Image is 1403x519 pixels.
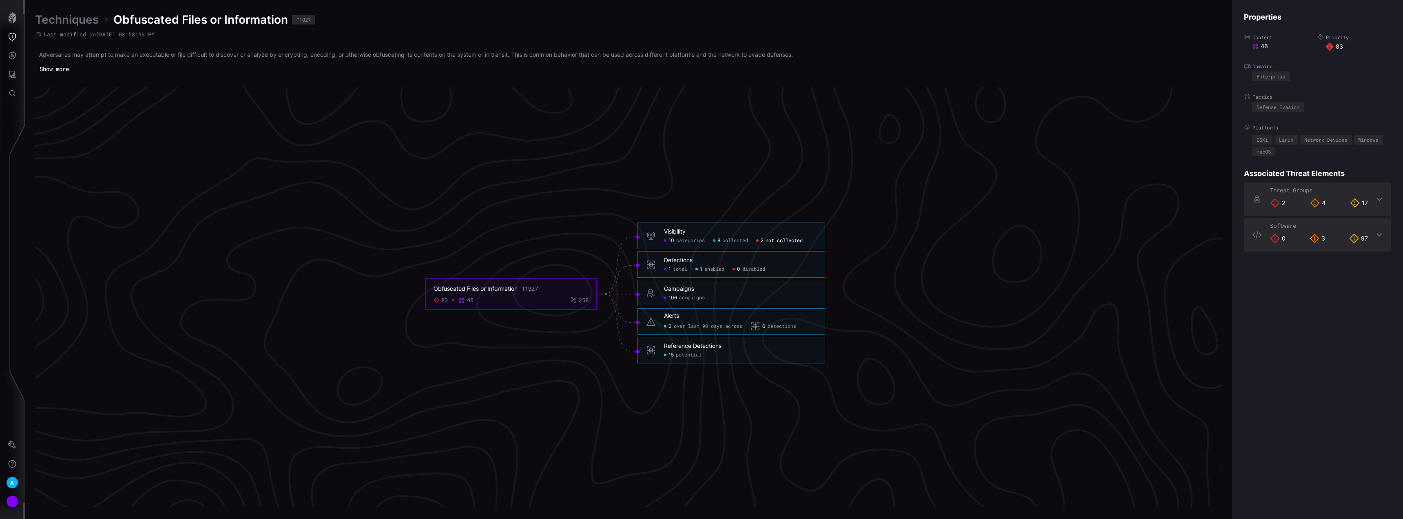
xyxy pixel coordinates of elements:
[39,50,1218,59] p: Adversaries may attempt to make an executable or file difficult to discover or analyze by encrypt...
[1257,137,1268,142] div: ESXi
[1326,42,1391,51] div: 83
[35,63,73,75] button: Show more
[737,266,740,273] span: 0
[467,296,474,304] div: 46
[1244,169,1391,178] h4: Associated Threat Elements
[722,238,748,244] span: collected
[1310,234,1325,243] div: 3
[768,323,796,330] span: detections
[668,295,677,301] span: 106
[579,296,589,304] div: 258
[113,12,288,27] span: Obfuscated Files or Information
[664,343,721,350] div: Reference Detections
[676,352,701,359] span: potential
[1350,198,1368,208] div: 17
[700,266,702,273] span: 1
[522,285,538,292] div: T1027
[1270,186,1312,194] span: Threat Groups
[1270,198,1285,208] div: 2
[717,238,720,244] span: 8
[441,296,448,304] div: 83
[668,266,671,273] span: 1
[1349,234,1368,243] div: 97
[1244,12,1391,22] h4: Properties
[668,352,674,359] span: 15
[679,295,705,301] span: campaigns
[1244,34,1317,40] label: Content
[761,238,763,244] span: 2
[1317,34,1391,40] label: Priority
[434,285,518,292] div: Obfuscated Files or Information
[676,238,705,244] span: categories
[44,31,155,38] span: Last modified on
[1252,42,1317,50] div: 46
[1244,124,1391,131] label: Platforms
[1304,137,1347,142] div: Network Devices
[1270,222,1296,229] span: Software
[0,473,24,492] button: A
[96,31,155,38] time: [DATE] 03:58:59 PM
[1257,149,1271,154] div: macOS
[664,257,693,264] div: Detections
[668,323,672,330] span: 0
[762,323,766,330] span: 0
[1244,63,1391,69] label: Domains
[674,323,742,330] span: over last 90 days across
[742,266,765,273] span: disabled
[1358,137,1378,142] div: Windows
[35,12,99,27] a: Techniques
[673,266,687,273] span: total
[664,285,694,293] div: Campaigns
[1244,94,1391,100] label: Tactics
[704,266,724,273] span: enabled
[1279,137,1293,142] div: Linux
[664,228,686,236] div: Visibility
[10,479,14,487] span: A
[1270,234,1286,243] div: 0
[668,238,674,244] span: 10
[1257,74,1285,79] div: Enterprise
[664,312,679,319] div: Alerts
[1257,105,1299,109] div: Defense Evasion
[1310,198,1326,208] div: 4
[297,17,311,22] div: T1027
[766,238,803,244] span: not collected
